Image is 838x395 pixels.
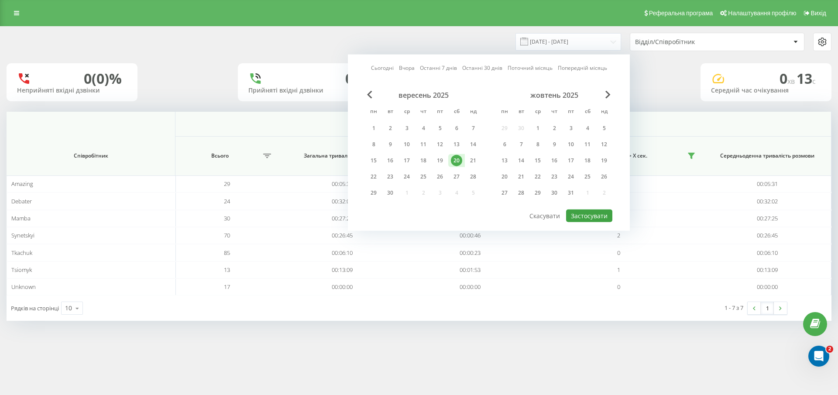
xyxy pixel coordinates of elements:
div: 9 [385,139,396,150]
div: нд 19 жовт 2025 р. [596,154,612,167]
div: 12 [434,139,446,150]
div: пт 5 вер 2025 р. [432,122,448,135]
span: 2 [826,346,833,353]
div: ср 29 жовт 2025 р. [529,186,546,199]
div: вт 21 жовт 2025 р. [513,170,529,183]
span: Previous Month [367,91,372,99]
td: 00:00:00 [406,278,534,295]
div: нд 5 жовт 2025 р. [596,122,612,135]
span: 0 [617,249,620,257]
td: 00:32:02 [704,192,832,210]
div: сб 11 жовт 2025 р. [579,138,596,151]
a: Останні 30 днів [462,64,502,72]
iframe: Intercom live chat [808,346,829,367]
div: 19 [434,155,446,166]
div: 29 [368,187,379,199]
td: 00:32:02 [278,192,406,210]
span: 29 [224,180,230,188]
div: сб 20 вер 2025 р. [448,154,465,167]
div: 4 [418,123,429,134]
div: Неприйняті вхідні дзвінки [17,87,127,94]
a: 1 [761,302,774,314]
div: пт 3 жовт 2025 р. [563,122,579,135]
div: пн 13 жовт 2025 р. [496,154,513,167]
div: 23 [549,171,560,182]
div: чт 11 вер 2025 р. [415,138,432,151]
div: нд 26 жовт 2025 р. [596,170,612,183]
div: сб 25 жовт 2025 р. [579,170,596,183]
span: Середньоденна тривалість розмови [714,152,821,159]
div: 29 [532,187,543,199]
td: 00:05:31 [278,175,406,192]
div: 6 [451,123,462,134]
div: 14 [467,139,479,150]
div: нд 12 жовт 2025 р. [596,138,612,151]
span: Synetskyi [11,231,34,239]
div: 27 [451,171,462,182]
div: ср 8 жовт 2025 р. [529,138,546,151]
div: нд 14 вер 2025 р. [465,138,481,151]
span: 17 [224,283,230,291]
td: 00:05:31 [704,175,832,192]
div: чт 4 вер 2025 р. [415,122,432,135]
div: пн 22 вер 2025 р. [365,170,382,183]
abbr: четвер [417,106,430,119]
div: вт 23 вер 2025 р. [382,170,398,183]
div: сб 6 вер 2025 р. [448,122,465,135]
div: ср 24 вер 2025 р. [398,170,415,183]
div: 2 [549,123,560,134]
abbr: п’ятниця [564,106,577,119]
div: 18 [418,155,429,166]
abbr: середа [531,106,544,119]
abbr: неділя [598,106,611,119]
td: 00:00:23 [406,244,534,261]
div: ср 1 жовт 2025 р. [529,122,546,135]
div: 1 - 7 з 7 [725,303,743,312]
span: Налаштування профілю [728,10,796,17]
div: ср 10 вер 2025 р. [398,138,415,151]
span: Next Month [605,91,611,99]
div: вт 14 жовт 2025 р. [513,154,529,167]
abbr: понеділок [498,106,511,119]
div: 7 [515,139,527,150]
span: Tsiomyk [11,266,32,274]
div: пн 27 жовт 2025 р. [496,186,513,199]
td: 00:27:25 [278,210,406,227]
span: Всі дзвінки [212,120,794,127]
div: 28 [515,187,527,199]
div: 9 [549,139,560,150]
div: 0 (0)% [84,70,122,87]
div: 27 [499,187,510,199]
span: 24 [224,197,230,205]
abbr: вівторок [515,106,528,119]
a: Вчора [399,64,415,72]
div: пт 10 жовт 2025 р. [563,138,579,151]
div: 10 [65,304,72,313]
div: Прийняті вхідні дзвінки [248,87,358,94]
span: 0 [780,69,797,88]
div: 3 [401,123,412,134]
span: Tkachuk [11,249,32,257]
abbr: неділя [467,106,480,119]
span: Рядків на сторінці [11,304,59,312]
div: 15 [532,155,543,166]
span: Реферальна програма [649,10,713,17]
div: вт 28 жовт 2025 р. [513,186,529,199]
div: ср 3 вер 2025 р. [398,122,415,135]
td: 00:26:45 [704,227,832,244]
td: 00:26:45 [278,227,406,244]
div: сб 4 жовт 2025 р. [579,122,596,135]
div: 22 [368,171,379,182]
abbr: середа [400,106,413,119]
div: вт 30 вер 2025 р. [382,186,398,199]
div: 21 [467,155,479,166]
div: 24 [401,171,412,182]
span: Всього [180,152,260,159]
div: ср 15 жовт 2025 р. [529,154,546,167]
div: пт 26 вер 2025 р. [432,170,448,183]
div: 8 [368,139,379,150]
div: нд 28 вер 2025 р. [465,170,481,183]
span: 70 [224,231,230,239]
div: пт 19 вер 2025 р. [432,154,448,167]
abbr: четвер [548,106,561,119]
